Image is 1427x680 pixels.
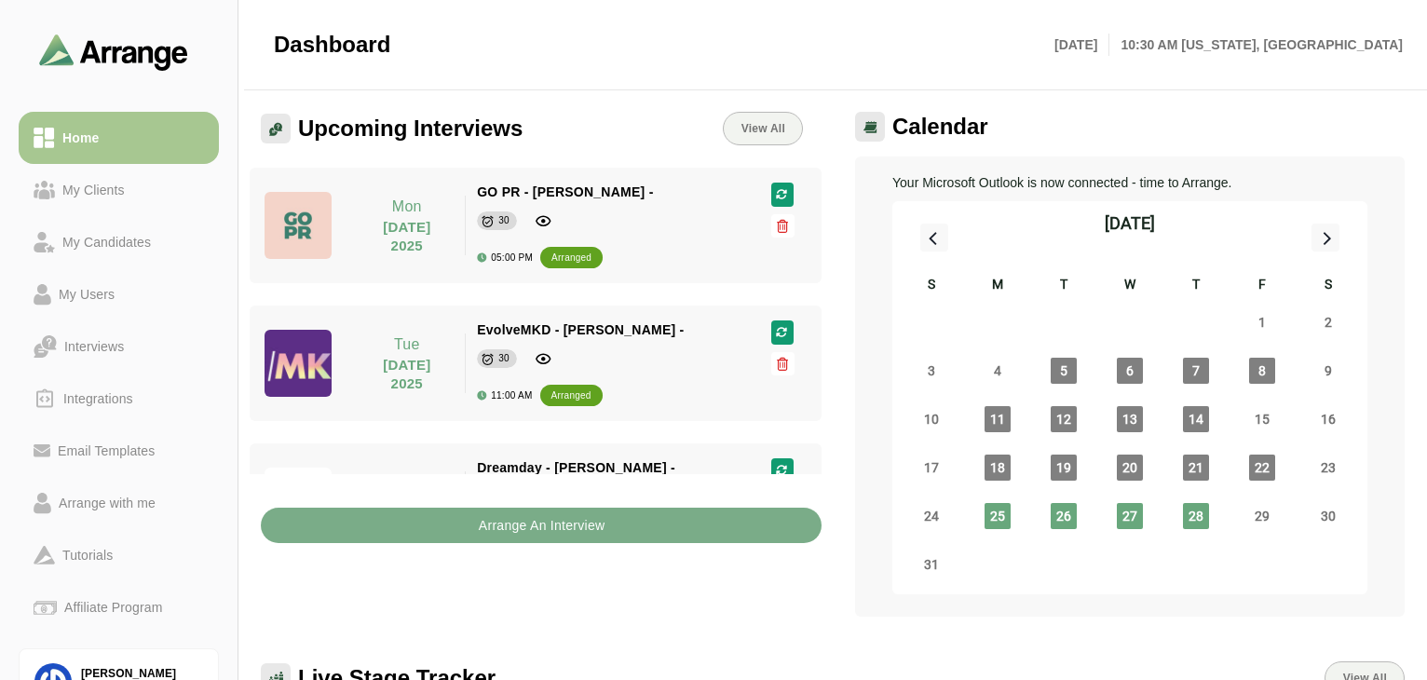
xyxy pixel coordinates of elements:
[1054,34,1109,56] p: [DATE]
[1249,503,1275,529] span: Friday, August 29, 2025
[892,113,988,141] span: Calendar
[498,349,510,368] div: 30
[55,127,106,149] div: Home
[1315,455,1341,481] span: Saturday, August 23, 2025
[741,122,785,135] span: View All
[19,373,219,425] a: Integrations
[274,31,390,59] span: Dashboard
[19,216,219,268] a: My Candidates
[1249,455,1275,481] span: Friday, August 22, 2025
[477,252,533,263] div: 05:00 PM
[19,425,219,477] a: Email Templates
[1230,274,1296,298] div: F
[477,390,532,401] div: 11:00 AM
[56,388,141,410] div: Integrations
[55,544,120,566] div: Tutorials
[1117,503,1143,529] span: Wednesday, August 27, 2025
[478,508,605,543] b: Arrange An Interview
[477,322,684,337] span: EvolveMKD - [PERSON_NAME] -
[19,268,219,320] a: My Users
[551,249,591,267] div: arranged
[918,406,945,432] span: Sunday, August 10, 2025
[918,455,945,481] span: Sunday, August 17, 2025
[57,596,170,619] div: Affiliate Program
[261,508,822,543] button: Arrange An Interview
[985,358,1011,384] span: Monday, August 4, 2025
[1249,309,1275,335] span: Friday, August 1, 2025
[1249,406,1275,432] span: Friday, August 15, 2025
[19,529,219,581] a: Tutorials
[898,274,964,298] div: S
[1183,406,1209,432] span: Thursday, August 14, 2025
[1183,503,1209,529] span: Thursday, August 28, 2025
[360,333,454,356] p: Tue
[892,171,1367,194] p: Your Microsoft Outlook is now connected - time to Arrange.
[360,218,454,255] p: [DATE] 2025
[360,471,454,494] p: Tue
[19,477,219,529] a: Arrange with me
[1051,406,1077,432] span: Tuesday, August 12, 2025
[19,581,219,633] a: Affiliate Program
[265,192,332,259] img: GO-PR-LOGO.jpg
[1105,211,1155,237] div: [DATE]
[1051,503,1077,529] span: Tuesday, August 26, 2025
[477,184,653,199] span: GO PR - [PERSON_NAME] -
[1183,455,1209,481] span: Thursday, August 21, 2025
[55,231,158,253] div: My Candidates
[1183,358,1209,384] span: Thursday, August 7, 2025
[51,283,122,306] div: My Users
[19,164,219,216] a: My Clients
[39,34,188,70] img: arrangeai-name-small-logo.4d2b8aee.svg
[985,455,1011,481] span: Monday, August 18, 2025
[1163,274,1230,298] div: T
[1051,358,1077,384] span: Tuesday, August 5, 2025
[1249,358,1275,384] span: Friday, August 8, 2025
[918,551,945,578] span: Sunday, August 31, 2025
[265,330,332,397] img: evolvemkd-logo.jpg
[1096,274,1162,298] div: W
[1051,455,1077,481] span: Tuesday, August 19, 2025
[57,335,131,358] div: Interviews
[723,112,803,145] a: View All
[477,460,675,475] span: Dreamday - [PERSON_NAME] -
[1117,455,1143,481] span: Wednesday, August 20, 2025
[51,492,163,514] div: Arrange with me
[360,356,454,393] p: [DATE] 2025
[360,196,454,218] p: Mon
[1109,34,1403,56] p: 10:30 AM [US_STATE], [GEOGRAPHIC_DATA]
[1315,503,1341,529] span: Saturday, August 30, 2025
[19,112,219,164] a: Home
[1315,358,1341,384] span: Saturday, August 9, 2025
[918,358,945,384] span: Sunday, August 3, 2025
[1315,406,1341,432] span: Saturday, August 16, 2025
[551,387,591,405] div: arranged
[55,179,132,201] div: My Clients
[1030,274,1096,298] div: T
[964,274,1030,298] div: M
[265,468,332,535] img: dreamdayla_logo.jpg
[298,115,523,143] span: Upcoming Interviews
[985,406,1011,432] span: Monday, August 11, 2025
[918,503,945,529] span: Sunday, August 24, 2025
[1315,309,1341,335] span: Saturday, August 2, 2025
[498,211,510,230] div: 30
[19,320,219,373] a: Interviews
[1117,358,1143,384] span: Wednesday, August 6, 2025
[1296,274,1362,298] div: S
[985,503,1011,529] span: Monday, August 25, 2025
[1117,406,1143,432] span: Wednesday, August 13, 2025
[50,440,162,462] div: Email Templates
